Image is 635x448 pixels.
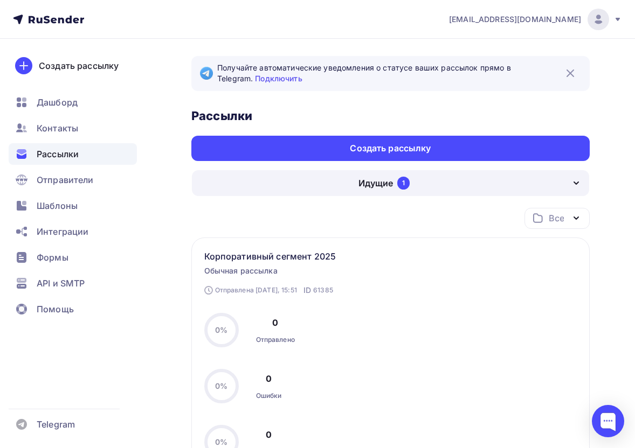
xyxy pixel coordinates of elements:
div: Создать рассылку [350,142,431,155]
span: Обычная рассылка [204,265,278,276]
div: 1 [397,177,410,190]
span: Помощь [37,303,74,316]
a: Формы [9,247,137,268]
span: Рассылки [37,148,79,160]
div: 0 [272,316,278,329]
div: Отправлено [256,335,295,344]
h3: Рассылки [191,108,590,123]
div: Ошибки [256,391,282,400]
span: Дашборд [37,96,78,109]
span: Telegram [37,418,75,431]
div: Отправлена [DATE], 15:51 [204,285,333,296]
a: Контакты [9,117,137,139]
div: Создать рассылку [39,59,119,72]
button: Все [524,208,590,229]
a: Подключить [255,74,302,83]
div: 0 [266,428,272,441]
span: 0% [215,325,227,334]
span: Отправители [37,173,94,186]
span: ID [303,285,311,296]
button: Идущие 1 [191,170,590,197]
span: Интеграции [37,225,88,238]
span: Шаблоны [37,199,78,212]
span: 0% [215,437,227,446]
a: Шаблоны [9,195,137,216]
span: 0% [215,381,227,390]
a: [EMAIL_ADDRESS][DOMAIN_NAME] [449,9,622,30]
a: Дашборд [9,92,137,113]
div: Идущие [358,177,393,190]
a: Корпоративный сегмент 2025 [204,250,354,263]
a: Рассылки [9,143,137,165]
span: [EMAIL_ADDRESS][DOMAIN_NAME] [449,14,581,25]
a: Отправители [9,169,137,191]
img: Telegram [200,67,213,80]
div: 0 [266,372,272,385]
span: Получайте автоматические уведомления о статусе ваших рассылок прямо в Telegram. [217,62,581,85]
span: Формы [37,251,68,264]
span: API и SMTP [37,277,85,290]
span: 61385 [313,285,333,296]
div: Все [549,212,564,225]
span: Контакты [37,122,78,135]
